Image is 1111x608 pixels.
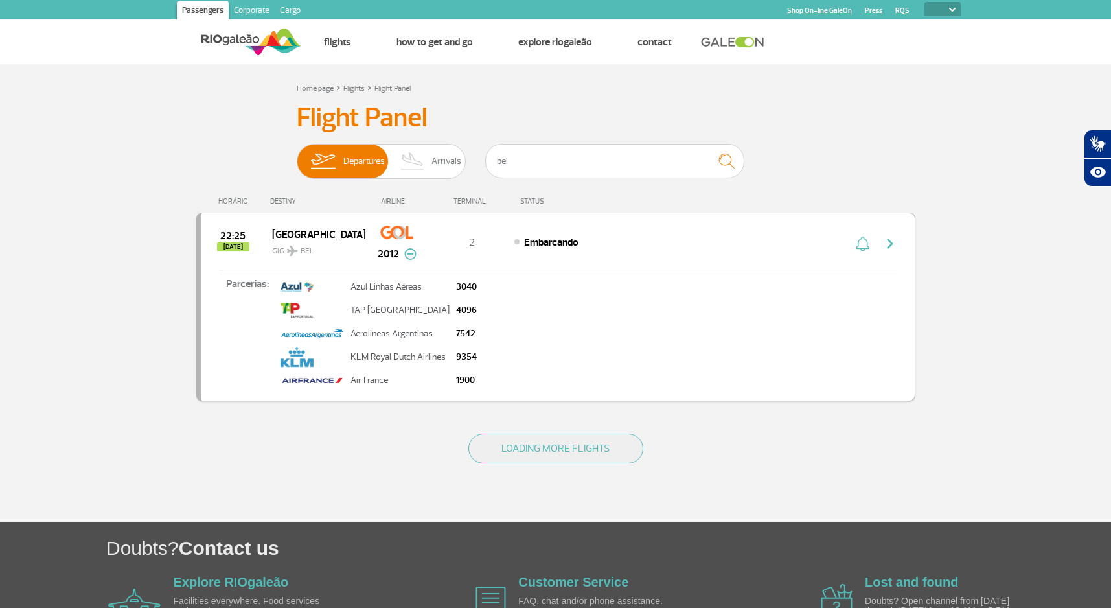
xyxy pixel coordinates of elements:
[865,6,882,15] a: Press
[275,1,306,22] a: Cargo
[456,306,477,315] p: 4096
[350,283,450,292] p: Azul Linhas Aéreas
[456,283,477,292] p: 3040
[297,84,334,93] a: Home page
[1084,158,1111,187] button: Abrir recursos assistivos.
[469,236,475,249] span: 2
[518,36,592,49] a: Explore RIOgaleão
[895,6,910,15] a: RQS
[856,236,869,251] img: sino-painel-voo.svg
[394,145,432,178] img: slider-desembarque
[365,197,430,205] div: AIRLINE
[468,434,643,463] button: LOADING MORE FLIGHTS
[174,575,289,589] a: Explore RIOgaleão
[301,246,314,257] span: BEL
[518,575,628,589] a: Customer Service
[485,144,744,178] input: Flight, city or airline
[367,80,372,95] a: >
[404,248,417,260] img: menos-info-painel-voo.svg
[456,376,477,385] p: 1900
[220,231,246,240] span: 2025-09-29 22:25:00
[378,246,399,262] span: 2012
[430,197,514,205] div: TERMINAL
[431,145,461,178] span: Arrivals
[303,145,343,178] img: slider-embarque
[217,242,249,251] span: [DATE]
[272,239,355,257] span: GIG
[456,329,477,338] p: 7542
[200,197,271,205] div: HORÁRIO
[350,306,450,315] p: TAP [GEOGRAPHIC_DATA]
[343,145,385,178] span: Departures
[281,346,314,368] img: klm.png
[865,575,958,589] a: Lost and found
[514,197,619,205] div: STATUS
[281,299,314,322] img: tap.png
[350,376,450,385] p: Air France
[882,236,898,251] img: seta-direita-painel-voo.svg
[456,353,477,362] p: 9354
[106,535,1111,561] h1: Doubts?
[270,197,365,205] div: DESTINY
[518,596,667,606] p: FAQ, chat and/or phone assistance.
[1084,130,1111,187] div: Plugin de acessibilidade da Hand Talk.
[297,102,815,134] h3: Flight Panel
[201,276,277,382] p: Parcerias:
[350,353,450,362] p: KLM Royal Dutch Airlines
[281,323,344,345] img: Property%201%3DAEROLINEAS.jpg
[272,226,355,242] span: [GEOGRAPHIC_DATA]
[229,1,275,22] a: Corporate
[350,329,450,338] p: Aerolineas Argentinas
[524,236,578,249] span: Embarcando
[281,276,314,298] img: azul.png
[374,84,411,93] a: Flight Panel
[787,6,852,15] a: Shop On-line GaleOn
[396,36,473,49] a: How to get and go
[287,246,298,256] img: destiny_airplane.svg
[1084,130,1111,158] button: Abrir tradutor de língua de sinais.
[336,80,341,95] a: >
[179,537,279,559] span: Contact us
[281,369,344,392] img: property-1airfrance.jpg
[324,36,351,49] a: Flights
[343,84,365,93] a: Flights
[637,36,672,49] a: Contact
[177,1,229,22] a: Passengers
